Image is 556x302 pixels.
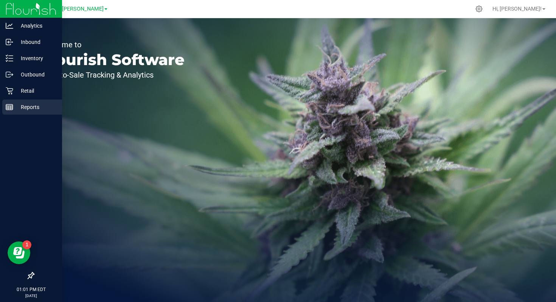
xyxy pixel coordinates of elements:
[474,5,484,12] div: Manage settings
[6,87,13,95] inline-svg: Retail
[3,286,59,293] p: 01:01 PM EDT
[6,22,13,30] inline-svg: Analytics
[41,41,185,48] p: Welcome to
[3,293,59,299] p: [DATE]
[13,103,59,112] p: Reports
[6,103,13,111] inline-svg: Reports
[8,241,30,264] iframe: Resource center
[6,71,13,78] inline-svg: Outbound
[13,21,59,30] p: Analytics
[13,70,59,79] p: Outbound
[492,6,542,12] span: Hi, [PERSON_NAME]!
[47,6,104,12] span: GA1 - [PERSON_NAME]
[13,37,59,47] p: Inbound
[13,86,59,95] p: Retail
[13,54,59,63] p: Inventory
[6,54,13,62] inline-svg: Inventory
[6,38,13,46] inline-svg: Inbound
[41,52,185,67] p: Flourish Software
[22,240,31,249] iframe: Resource center unread badge
[41,71,185,79] p: Seed-to-Sale Tracking & Analytics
